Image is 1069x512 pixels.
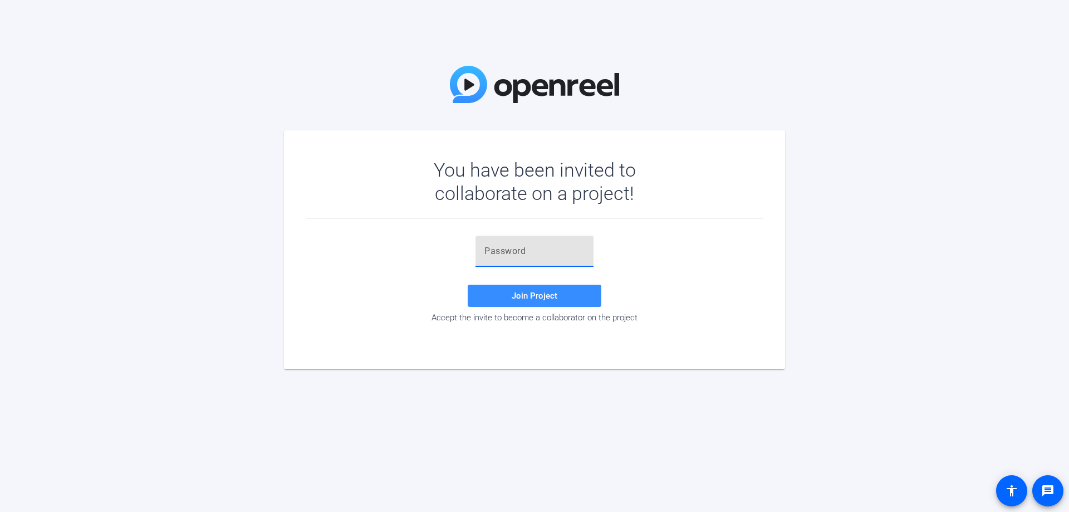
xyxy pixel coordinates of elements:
[1041,484,1055,498] mat-icon: message
[484,245,585,258] input: Password
[450,66,619,103] img: OpenReel Logo
[306,313,763,323] div: Accept the invite to become a collaborator on the project
[512,291,557,301] span: Join Project
[401,158,668,205] div: You have been invited to collaborate on a project!
[468,285,601,307] button: Join Project
[1005,484,1018,498] mat-icon: accessibility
